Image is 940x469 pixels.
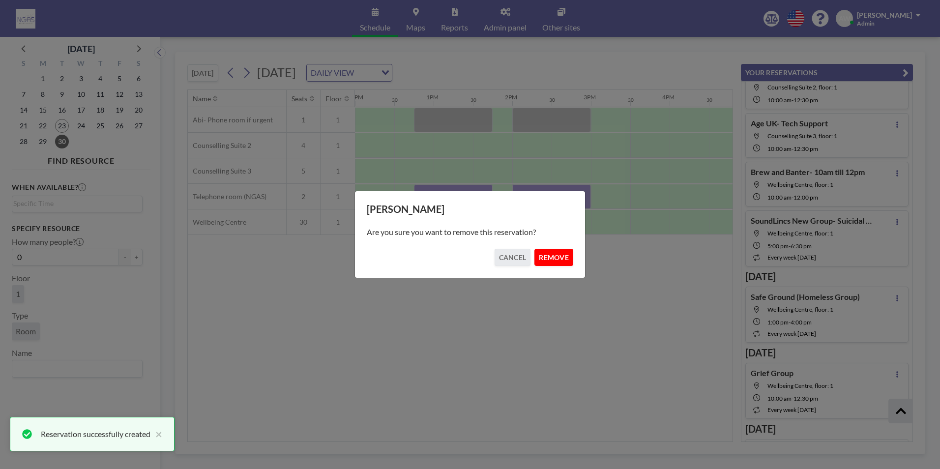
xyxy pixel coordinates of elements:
[150,428,162,440] button: close
[534,249,573,266] button: REMOVE
[367,203,573,215] h3: [PERSON_NAME]
[367,227,573,237] p: Are you sure you want to remove this reservation?
[41,428,150,440] div: Reservation successfully created
[495,249,531,266] button: CANCEL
